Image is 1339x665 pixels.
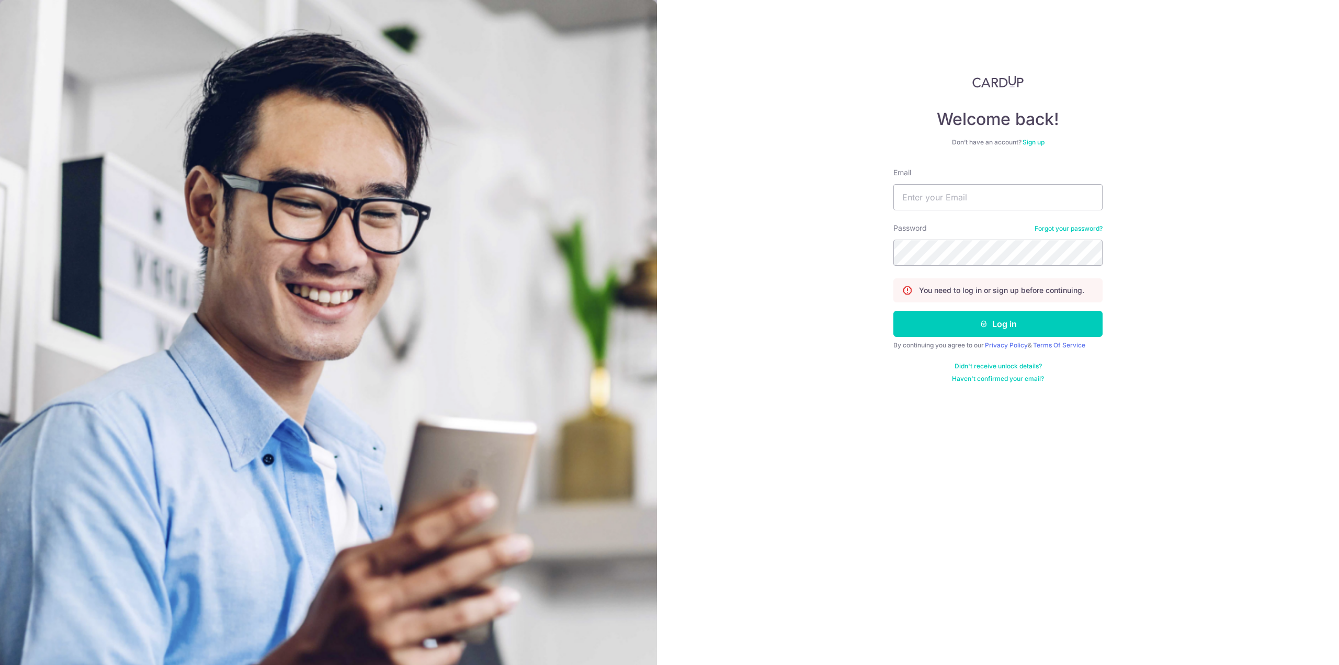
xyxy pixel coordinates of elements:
[952,375,1044,383] a: Haven't confirmed your email?
[1023,138,1045,146] a: Sign up
[893,341,1103,350] div: By continuing you agree to our &
[1033,341,1085,349] a: Terms Of Service
[955,362,1042,370] a: Didn't receive unlock details?
[972,75,1024,88] img: CardUp Logo
[893,223,927,233] label: Password
[1035,224,1103,233] a: Forgot your password?
[985,341,1028,349] a: Privacy Policy
[893,109,1103,130] h4: Welcome back!
[893,138,1103,146] div: Don’t have an account?
[893,184,1103,210] input: Enter your Email
[893,311,1103,337] button: Log in
[919,285,1084,296] p: You need to log in or sign up before continuing.
[893,167,911,178] label: Email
